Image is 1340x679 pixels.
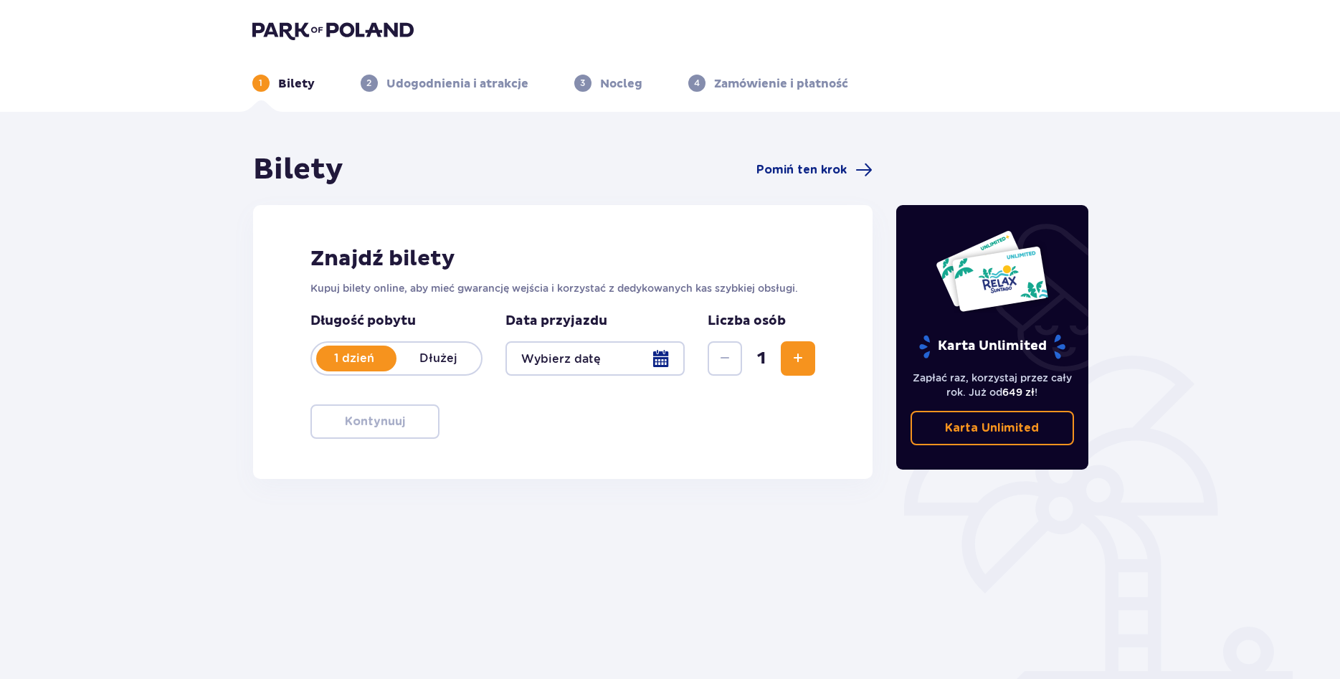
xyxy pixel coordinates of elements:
[310,313,483,330] p: Długość pobytu
[574,75,642,92] div: 3Nocleg
[918,334,1067,359] p: Karta Unlimited
[310,245,816,272] h2: Znajdź bilety
[694,77,700,90] p: 4
[708,313,786,330] p: Liczba osób
[345,414,405,429] p: Kontynuuj
[366,77,371,90] p: 2
[278,76,315,92] p: Bilety
[310,404,439,439] button: Kontynuuj
[259,77,262,90] p: 1
[945,420,1039,436] p: Karta Unlimited
[252,75,315,92] div: 1Bilety
[708,341,742,376] button: Zmniejsz
[361,75,528,92] div: 2Udogodnienia i atrakcje
[396,351,481,366] p: Dłużej
[935,229,1049,313] img: Dwie karty całoroczne do Suntago z napisem 'UNLIMITED RELAX', na białym tle z tropikalnymi liśćmi...
[386,76,528,92] p: Udogodnienia i atrakcje
[310,281,816,295] p: Kupuj bilety online, aby mieć gwarancję wejścia i korzystać z dedykowanych kas szybkiej obsługi.
[911,411,1074,445] a: Karta Unlimited
[580,77,585,90] p: 3
[600,76,642,92] p: Nocleg
[781,341,815,376] button: Zwiększ
[253,152,343,188] h1: Bilety
[756,161,873,179] a: Pomiń ten krok
[911,371,1074,399] p: Zapłać raz, korzystaj przez cały rok. Już od !
[312,351,396,366] p: 1 dzień
[252,20,414,40] img: Park of Poland logo
[505,313,607,330] p: Data przyjazdu
[1002,386,1035,398] span: 649 zł
[688,75,848,92] div: 4Zamówienie i płatność
[714,76,848,92] p: Zamówienie i płatność
[756,162,847,178] span: Pomiń ten krok
[745,348,778,369] span: 1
